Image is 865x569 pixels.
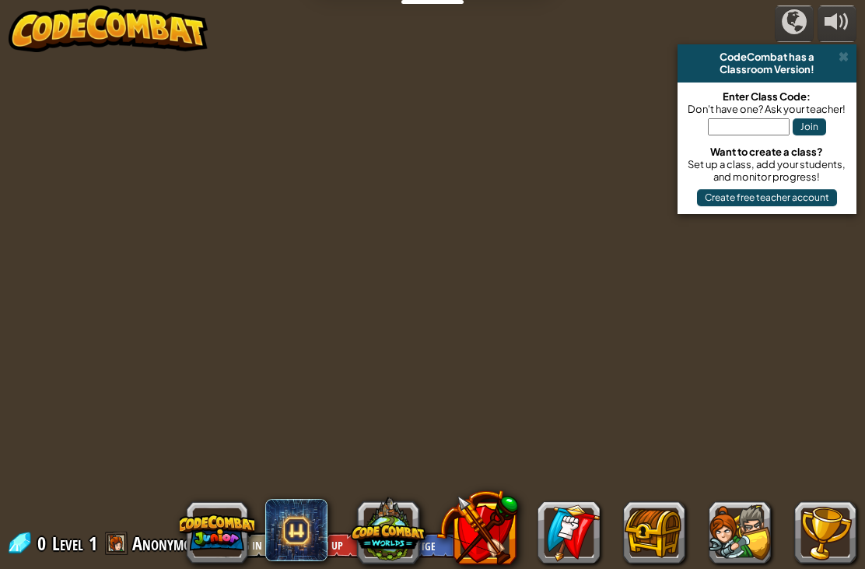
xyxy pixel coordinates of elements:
div: CodeCombat has a [684,51,850,63]
button: Campaigns [775,5,814,42]
span: Anonymous [132,531,205,556]
span: 1 [89,531,97,556]
div: Set up a class, add your students, and monitor progress! [685,158,849,183]
button: Adjust volume [818,5,856,42]
div: Classroom Version! [684,63,850,76]
div: Don't have one? Ask your teacher! [685,103,849,115]
div: Enter Class Code: [685,90,849,103]
div: Want to create a class? [685,146,849,158]
button: Create free teacher account [697,189,837,206]
span: 0 [37,531,51,556]
button: Join [793,118,826,135]
img: CodeCombat - Learn how to code by playing a game [9,5,208,52]
span: Level [52,531,83,557]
